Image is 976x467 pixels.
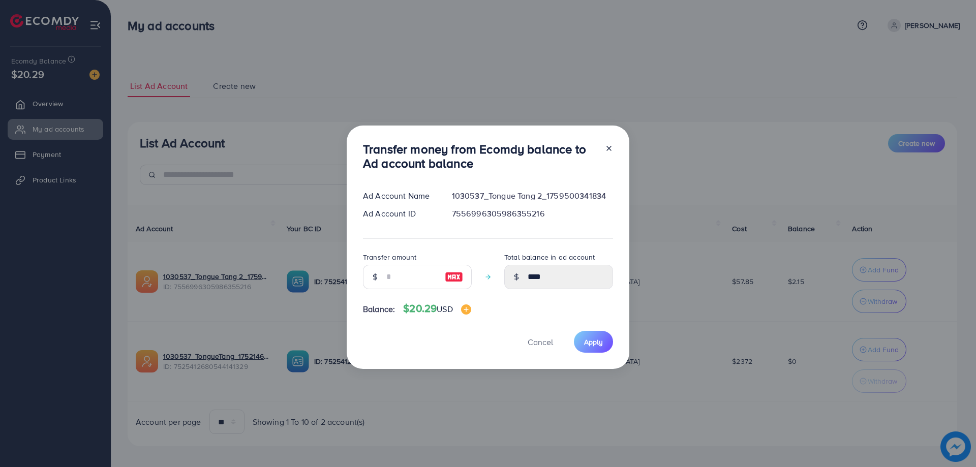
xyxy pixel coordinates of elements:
[363,303,395,315] span: Balance:
[355,208,444,220] div: Ad Account ID
[355,190,444,202] div: Ad Account Name
[461,304,471,315] img: image
[403,302,471,315] h4: $20.29
[445,271,463,283] img: image
[584,337,603,347] span: Apply
[444,190,621,202] div: 1030537_Tongue Tang 2_1759500341834
[444,208,621,220] div: 7556996305986355216
[515,331,566,353] button: Cancel
[504,252,595,262] label: Total balance in ad account
[437,303,452,315] span: USD
[574,331,613,353] button: Apply
[363,142,597,171] h3: Transfer money from Ecomdy balance to Ad account balance
[363,252,416,262] label: Transfer amount
[528,336,553,348] span: Cancel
